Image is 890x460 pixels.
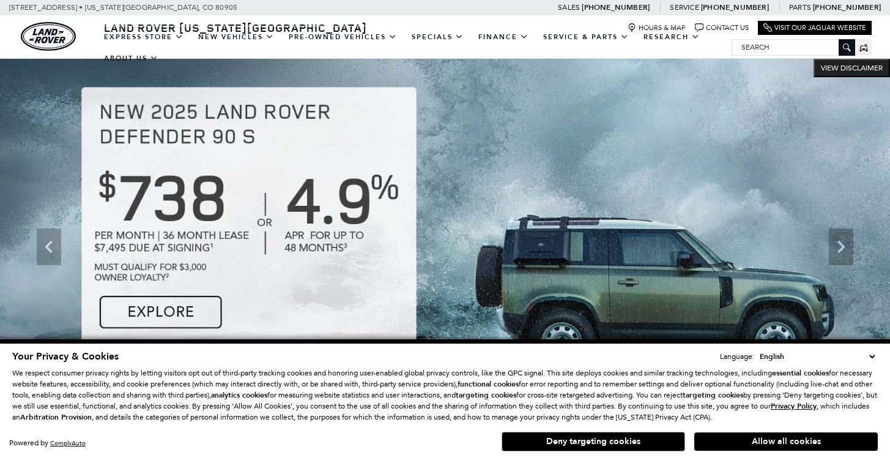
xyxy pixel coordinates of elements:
[732,40,855,55] input: Search
[821,63,883,73] span: VIEW DISCLAIMER
[628,23,686,32] a: Hours & Map
[50,439,86,447] a: ComplyAuto
[757,350,878,363] select: Language Select
[37,228,61,265] div: Previous
[12,368,878,423] p: We respect consumer privacy rights by letting visitors opt out of third-party tracking cookies an...
[20,412,92,422] strong: Arbitration Provision
[670,3,699,12] span: Service
[97,48,166,69] a: About Us
[21,22,76,51] img: Land Rover
[683,390,743,400] strong: targeting cookies
[695,23,749,32] a: Contact Us
[471,26,536,48] a: Finance
[558,3,580,12] span: Sales
[636,26,707,48] a: Research
[12,350,119,363] span: Your Privacy & Cookies
[97,20,374,35] a: Land Rover [US_STATE][GEOGRAPHIC_DATA]
[458,379,519,389] strong: functional cookies
[814,59,890,77] button: VIEW DISCLAIMER
[104,20,367,35] span: Land Rover [US_STATE][GEOGRAPHIC_DATA]
[211,390,267,400] strong: analytics cookies
[191,26,281,48] a: New Vehicles
[281,26,404,48] a: Pre-Owned Vehicles
[456,390,516,400] strong: targeting cookies
[763,23,866,32] a: Visit Our Jaguar Website
[536,26,636,48] a: Service & Parts
[771,401,817,411] u: Privacy Policy
[789,3,811,12] span: Parts
[502,432,685,451] button: Deny targeting cookies
[771,402,817,410] a: Privacy Policy
[720,353,754,360] div: Language:
[701,2,769,12] a: [PHONE_NUMBER]
[772,368,829,378] strong: essential cookies
[9,3,237,12] a: [STREET_ADDRESS] • [US_STATE][GEOGRAPHIC_DATA], CO 80905
[694,432,878,451] button: Allow all cookies
[97,26,191,48] a: EXPRESS STORE
[813,2,881,12] a: [PHONE_NUMBER]
[9,439,86,447] div: Powered by
[97,26,732,69] nav: Main Navigation
[404,26,471,48] a: Specials
[582,2,650,12] a: [PHONE_NUMBER]
[829,228,853,265] div: Next
[21,22,76,51] a: land-rover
